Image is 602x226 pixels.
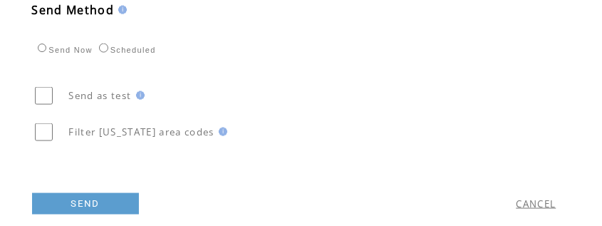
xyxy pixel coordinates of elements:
a: CANCEL [517,197,556,210]
input: Send Now [38,43,47,53]
img: help.gif [114,6,127,14]
label: Scheduled [95,46,156,54]
label: Send Now [34,46,93,54]
span: Send as test [69,89,132,102]
img: help.gif [214,128,227,136]
img: help.gif [132,91,145,100]
a: SEND [32,193,139,215]
input: Scheduled [99,43,108,53]
span: Filter [US_STATE] area codes [69,125,214,138]
span: Send Method [32,2,115,18]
